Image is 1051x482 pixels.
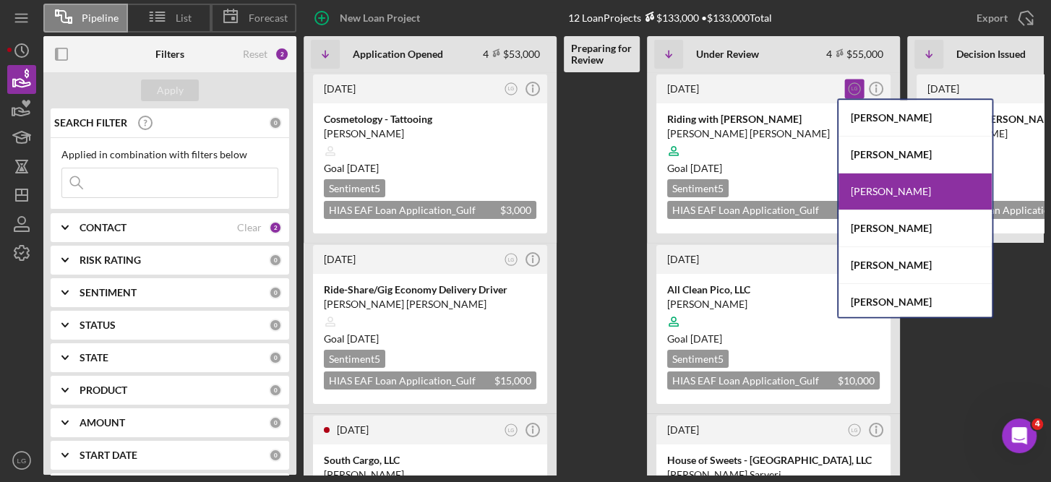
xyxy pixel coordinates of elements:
[690,332,722,345] time: 09/25/2025
[80,352,108,363] b: STATE
[838,137,992,173] div: [PERSON_NAME]
[667,350,729,368] div: Sentiment 5
[347,332,379,345] time: 10/17/2025
[667,126,880,141] div: [PERSON_NAME] [PERSON_NAME]
[54,117,127,129] b: SEARCH FILTER
[667,179,729,197] div: Sentiment 5
[502,250,521,270] button: LG
[654,72,893,236] a: [DATE]LGRiding with [PERSON_NAME][PERSON_NAME] [PERSON_NAME]Goal [DATE]Sentiment5HIAS EAF Loan Ap...
[304,4,434,33] button: New Loan Project
[838,100,992,137] div: [PERSON_NAME]
[157,79,184,101] div: Apply
[324,201,536,219] div: HIAS EAF Loan Application_Gulf Coast JFCS
[845,79,865,99] button: LG
[80,449,137,461] b: START DATE
[667,453,880,468] div: House of Sweets - [GEOGRAPHIC_DATA], LLC
[641,12,699,24] div: $133,000
[311,72,549,236] a: [DATE]LGCosmetology - Tattooing[PERSON_NAME]Goal [DATE]Sentiment5HIAS EAF Loan Application_Gulf C...
[347,162,379,174] time: 10/27/2025
[977,4,1008,33] div: Export
[269,449,282,462] div: 0
[502,421,521,440] button: LG
[155,48,184,60] b: Filters
[667,253,699,265] time: 2025-08-14 17:53
[838,173,992,210] div: [PERSON_NAME]
[324,283,536,297] div: Ride-Share/Gig Economy Delivery Driver
[667,423,699,436] time: 2025-07-31 03:44
[956,48,1026,60] b: Decision Issued
[838,247,992,284] div: [PERSON_NAME]
[324,126,536,141] div: [PERSON_NAME]
[667,371,880,390] div: HIAS EAF Loan Application_Gulf Coast JFCS
[826,48,883,60] div: 4 $55,000
[324,82,356,95] time: 2025-08-19 00:20
[324,468,536,482] div: [PERSON_NAME]
[237,222,262,233] div: Clear
[667,201,880,219] div: HIAS EAF Loan Application_Gulf Coast JFCS
[838,210,992,247] div: [PERSON_NAME]
[667,162,722,174] span: Goal
[269,384,282,397] div: 0
[324,162,379,174] span: Goal
[1002,418,1037,453] iframe: Intercom live chat
[61,149,278,160] div: Applied in combination with filters below
[838,374,875,387] span: $10,000
[508,86,515,91] text: LG
[690,162,722,174] time: 11/02/2025
[1031,418,1043,430] span: 4
[568,12,772,24] div: 12 Loan Projects • $133,000 Total
[17,457,27,465] text: LG
[243,48,267,60] div: Reset
[654,243,893,406] a: [DATE]LGAll Clean Pico, LLC[PERSON_NAME]Goal [DATE]Sentiment5HIAS EAF Loan Application_Gulf Coast...
[324,332,379,345] span: Goal
[269,351,282,364] div: 0
[80,287,137,298] b: SENTIMENT
[141,79,199,101] button: Apply
[667,82,699,95] time: 2025-09-03 01:09
[324,371,536,390] div: HIAS EAF Loan Application_Gulf Coast JFCS
[324,297,536,311] div: [PERSON_NAME] [PERSON_NAME]
[571,43,632,66] b: Preparing for Review
[337,423,369,436] time: 2025-08-17 23:05
[80,384,127,396] b: PRODUCT
[324,179,385,197] div: Sentiment 5
[80,319,116,331] b: STATUS
[176,12,192,24] span: List
[667,332,722,345] span: Goal
[667,112,880,126] div: Riding with [PERSON_NAME]
[500,204,531,216] span: $3,000
[7,446,36,475] button: LG
[838,284,992,321] div: [PERSON_NAME]
[80,417,125,429] b: AMOUNT
[845,421,865,440] button: LG
[927,82,959,95] time: 2025-08-25 20:30
[269,319,282,332] div: 0
[269,416,282,429] div: 0
[667,283,880,297] div: All Clean Pico, LLC
[851,86,858,91] text: LG
[667,297,880,311] div: [PERSON_NAME]
[494,374,531,387] span: $15,000
[851,427,858,432] text: LG
[696,48,759,60] b: Under Review
[269,116,282,129] div: 0
[269,221,282,234] div: 2
[275,47,289,61] div: 2
[508,427,515,432] text: LG
[324,112,536,126] div: Cosmetology - Tattooing
[324,350,385,368] div: Sentiment 5
[667,468,880,482] div: [PERSON_NAME] Sarveri
[311,243,549,406] a: [DATE]LGRide-Share/Gig Economy Delivery Driver[PERSON_NAME] [PERSON_NAME]Goal [DATE]Sentiment5HIA...
[80,222,126,233] b: CONTACT
[269,286,282,299] div: 0
[324,253,356,265] time: 2025-08-18 22:15
[502,79,521,99] button: LG
[508,257,515,262] text: LG
[249,12,288,24] span: Forecast
[324,453,536,468] div: South Cargo, LLC
[483,48,540,60] div: 4 $53,000
[269,254,282,267] div: 0
[82,12,119,24] span: Pipeline
[340,4,420,33] div: New Loan Project
[962,4,1044,33] button: Export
